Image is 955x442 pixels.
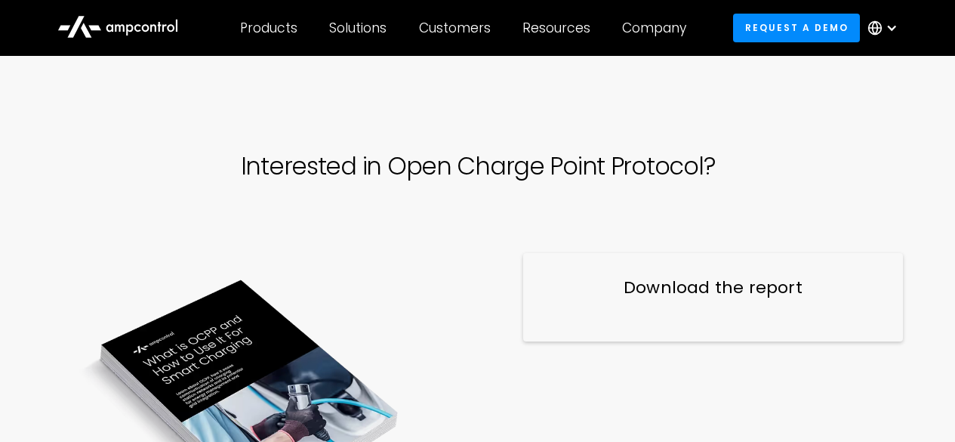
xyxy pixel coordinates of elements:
div: Customers [419,20,491,36]
div: Products [240,20,297,36]
a: Request a demo [733,14,860,42]
h1: Interested in Open Charge Point Protocol? [241,153,715,181]
div: Solutions [329,20,387,36]
div: Resources [522,20,590,36]
h3: Download the report [553,277,873,300]
div: Company [622,20,686,36]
